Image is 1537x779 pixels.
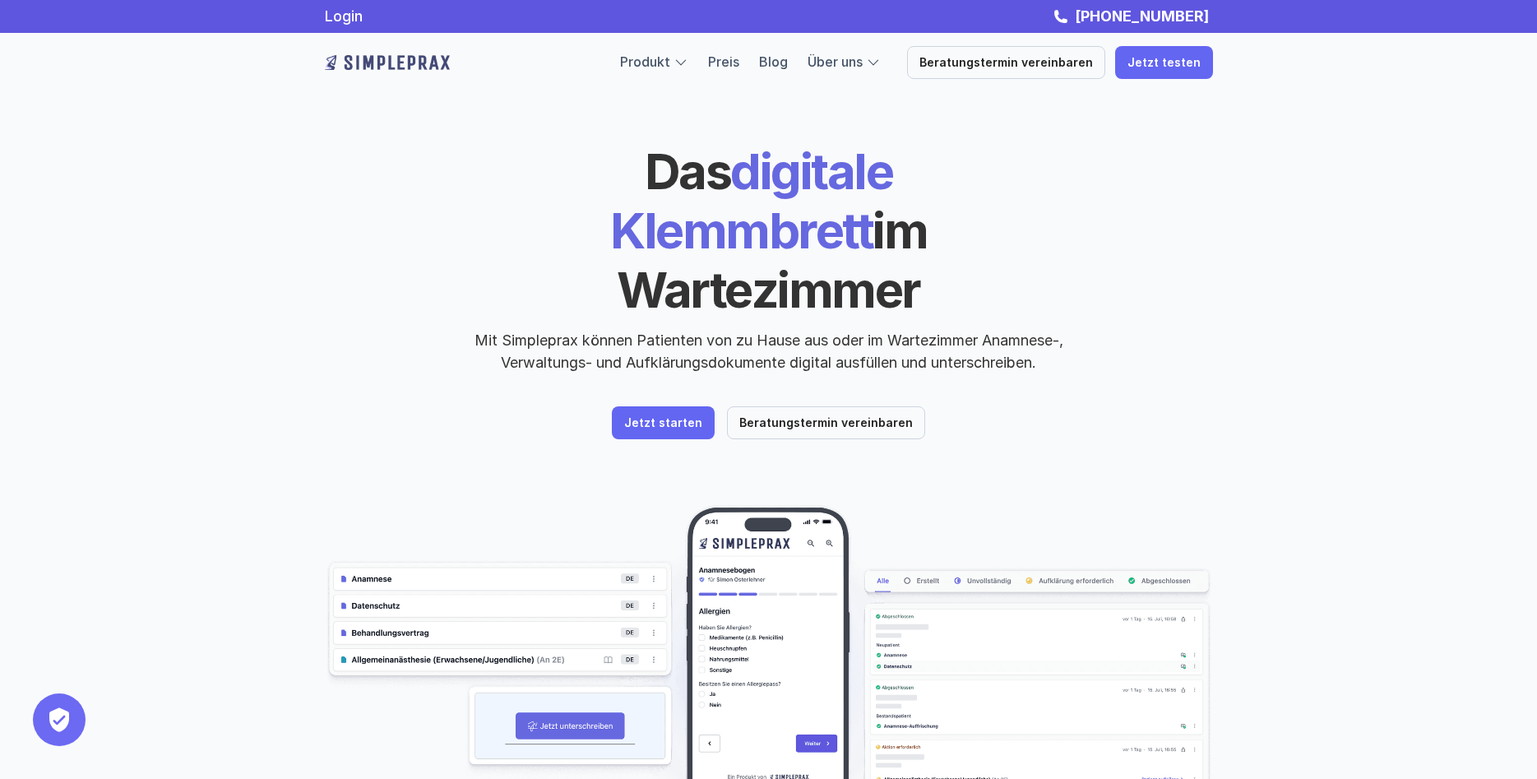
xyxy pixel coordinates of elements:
[708,53,739,70] a: Preis
[1127,56,1201,70] p: Jetzt testen
[620,53,670,70] a: Produkt
[727,406,925,439] a: Beratungstermin vereinbaren
[645,141,731,201] span: Das
[612,406,715,439] a: Jetzt starten
[1115,46,1213,79] a: Jetzt testen
[485,141,1053,319] h1: digitale Klemmbrett
[907,46,1105,79] a: Beratungstermin vereinbaren
[1075,7,1209,25] strong: [PHONE_NUMBER]
[1071,7,1213,25] a: [PHONE_NUMBER]
[325,7,363,25] a: Login
[808,53,863,70] a: Über uns
[739,416,913,430] p: Beratungstermin vereinbaren
[919,56,1093,70] p: Beratungstermin vereinbaren
[624,416,702,430] p: Jetzt starten
[461,329,1077,373] p: Mit Simpleprax können Patienten von zu Hause aus oder im Wartezimmer Anamnese-, Verwaltungs- und ...
[617,201,936,319] span: im Wartezimmer
[759,53,788,70] a: Blog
